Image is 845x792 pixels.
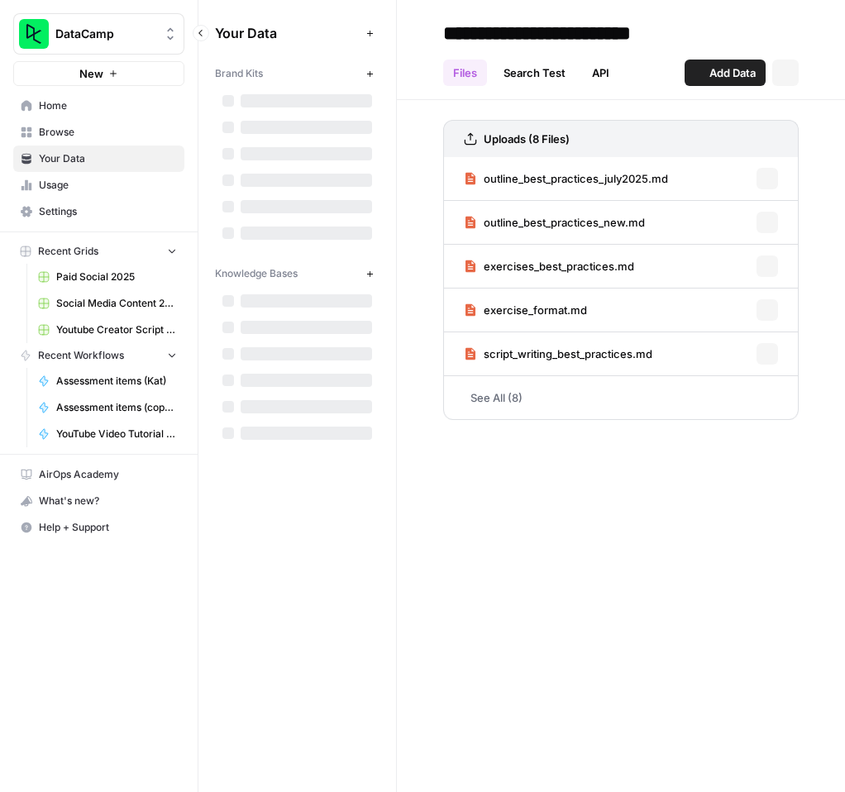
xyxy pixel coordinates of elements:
span: Your Data [39,151,177,166]
a: API [582,60,619,86]
span: exercises_best_practices.md [484,258,634,274]
span: Usage [39,178,177,193]
span: New [79,65,103,82]
button: What's new? [13,488,184,514]
span: exercise_format.md [484,302,587,318]
a: Uploads (8 Files) [464,121,570,157]
span: Your Data [215,23,360,43]
span: AirOps Academy [39,467,177,482]
button: Recent Grids [13,239,184,264]
button: New [13,61,184,86]
button: Recent Workflows [13,343,184,368]
span: Paid Social 2025 [56,270,177,284]
span: outline_best_practices_new.md [484,214,645,231]
span: Brand Kits [215,66,263,81]
a: Your Data [13,146,184,172]
span: YouTube Video Tutorial Title & Description Generator [56,427,177,441]
span: Knowledge Bases [215,266,298,281]
a: outline_best_practices_july2025.md [464,157,668,200]
span: Assessment items (copy from Kat) [56,400,177,415]
a: Assessment items (Kat) [31,368,184,394]
span: Browse [39,125,177,140]
span: DataCamp [55,26,155,42]
button: Add Data [685,60,766,86]
span: Add Data [709,64,756,81]
span: Home [39,98,177,113]
a: Paid Social 2025 [31,264,184,290]
a: AirOps Academy [13,461,184,488]
span: Assessment items (Kat) [56,374,177,389]
img: DataCamp Logo [19,19,49,49]
span: outline_best_practices_july2025.md [484,170,668,187]
span: Help + Support [39,520,177,535]
a: script_writing_best_practices.md [464,332,652,375]
h3: Uploads (8 Files) [484,131,570,147]
a: Youtube Creator Script Optimisations [31,317,184,343]
div: What's new? [14,489,184,513]
button: Workspace: DataCamp [13,13,184,55]
a: Home [13,93,184,119]
span: Social Media Content 2025 [56,296,177,311]
a: Social Media Content 2025 [31,290,184,317]
a: Settings [13,198,184,225]
a: exercises_best_practices.md [464,245,634,288]
a: Search Test [494,60,575,86]
a: See All (8) [443,376,799,419]
a: Assessment items (copy from Kat) [31,394,184,421]
a: Browse [13,119,184,146]
span: Youtube Creator Script Optimisations [56,322,177,337]
a: exercise_format.md [464,289,587,332]
a: YouTube Video Tutorial Title & Description Generator [31,421,184,447]
button: Help + Support [13,514,184,541]
a: outline_best_practices_new.md [464,201,645,244]
span: Settings [39,204,177,219]
a: Files [443,60,487,86]
span: script_writing_best_practices.md [484,346,652,362]
span: Recent Grids [38,244,98,259]
a: Usage [13,172,184,198]
span: Recent Workflows [38,348,124,363]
